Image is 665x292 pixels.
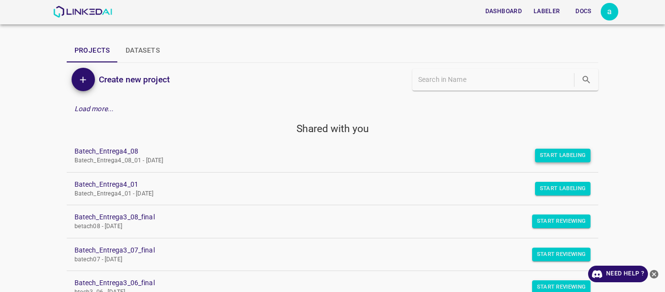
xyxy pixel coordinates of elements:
[528,1,566,21] a: Labeler
[95,73,170,86] a: Create new project
[588,266,648,282] a: Need Help ?
[72,68,95,91] button: Add
[118,39,167,62] button: Datasets
[480,1,528,21] a: Dashboard
[53,6,112,18] img: LinkedAI
[67,39,118,62] button: Projects
[67,122,599,136] h5: Shared with you
[74,222,575,231] p: betach08 - [DATE]
[67,100,599,118] div: Load more...
[566,1,601,21] a: Docs
[532,214,591,228] button: Start Reviewing
[418,73,572,87] input: Search in Name
[568,3,599,19] button: Docs
[74,190,575,198] p: Batech_Entrega4_01 - [DATE]
[530,3,564,19] button: Labeler
[601,3,618,20] div: a
[74,212,575,222] a: Batech_Entrega3_08_final
[576,70,596,90] button: search
[74,156,575,165] p: Batech_Entrega4_08_01 - [DATE]
[74,179,575,190] a: Batech_Entrega4_01
[74,146,575,156] a: Batech_Entrega4_08
[535,149,591,162] button: Start Labeling
[74,245,575,255] a: Batech_Entrega3_07_final
[648,266,660,282] button: close-help
[74,105,114,113] em: Load more...
[74,278,575,288] a: Batech_Entrega3_06_final
[74,255,575,264] p: batech07 - [DATE]
[481,3,526,19] button: Dashboard
[601,3,618,20] button: Open settings
[535,182,591,195] button: Start Labeling
[532,248,591,261] button: Start Reviewing
[99,73,170,86] h6: Create new project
